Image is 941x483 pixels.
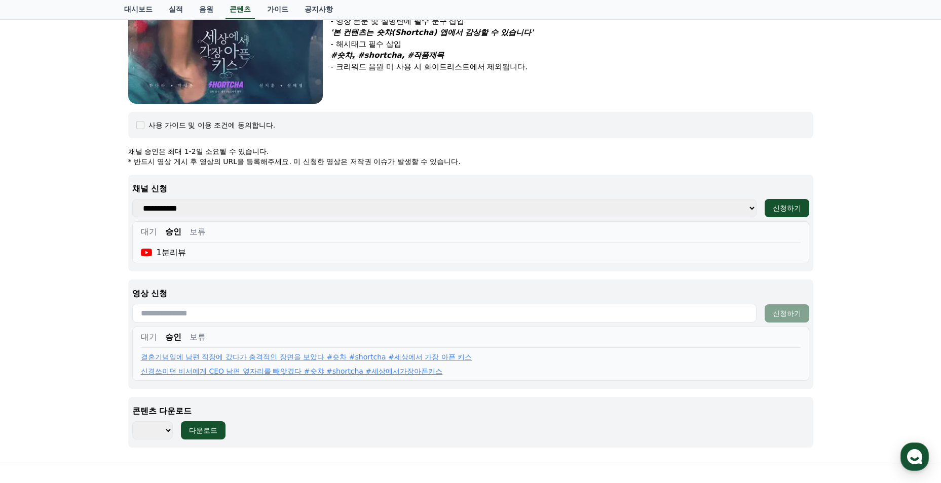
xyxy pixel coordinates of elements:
[331,16,813,27] p: - 영상 본문 및 설명란에 필수 문구 삽입
[165,331,181,343] button: 승인
[157,336,169,344] span: 설정
[67,321,131,346] a: 대화
[3,321,67,346] a: 홈
[165,226,181,238] button: 승인
[141,352,472,362] a: 결혼기념일에 남편 직장에 갔다가 충격적인 장면을 보았다 #숏차 #shortcha #세상에서 가장 아픈 키스
[765,199,809,217] button: 신청하기
[765,304,809,323] button: 신청하기
[131,321,195,346] a: 설정
[181,421,225,439] button: 다운로드
[331,51,444,60] em: #숏챠, #shortcha, #작품제목
[132,288,809,300] p: 영상 신청
[141,247,186,259] div: 1분리뷰
[773,203,801,213] div: 신청하기
[141,226,157,238] button: 대기
[773,308,801,318] div: 신청하기
[190,331,206,343] button: 보류
[132,405,809,417] p: 콘텐츠 다운로드
[331,28,534,37] em: '본 컨텐츠는 숏챠(Shortcha) 앱에서 감상할 수 있습니다'
[32,336,38,344] span: 홈
[148,120,276,130] div: 사용 가이드 및 이용 조건에 동의합니다.
[128,146,813,156] p: 채널 승인은 최대 1-2일 소요될 수 있습니다.
[93,337,105,345] span: 대화
[190,226,206,238] button: 보류
[331,38,813,50] p: - 해시태그 필수 삽입
[132,183,809,195] p: 채널 신청
[331,61,813,73] p: - 크리워드 음원 미 사용 시 화이트리스트에서 제외됩니다.
[141,331,157,343] button: 대기
[189,425,217,435] div: 다운로드
[128,156,813,167] p: * 반드시 영상 게시 후 영상의 URL을 등록해주세요. 미 신청한 영상은 저작권 이슈가 발생할 수 있습니다.
[141,366,443,376] a: 신경쓰이던 비서에게 CEO 남편 옆자리를 빼앗겼다 #숏챠 #shortcha #세상에서가장아픈키스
